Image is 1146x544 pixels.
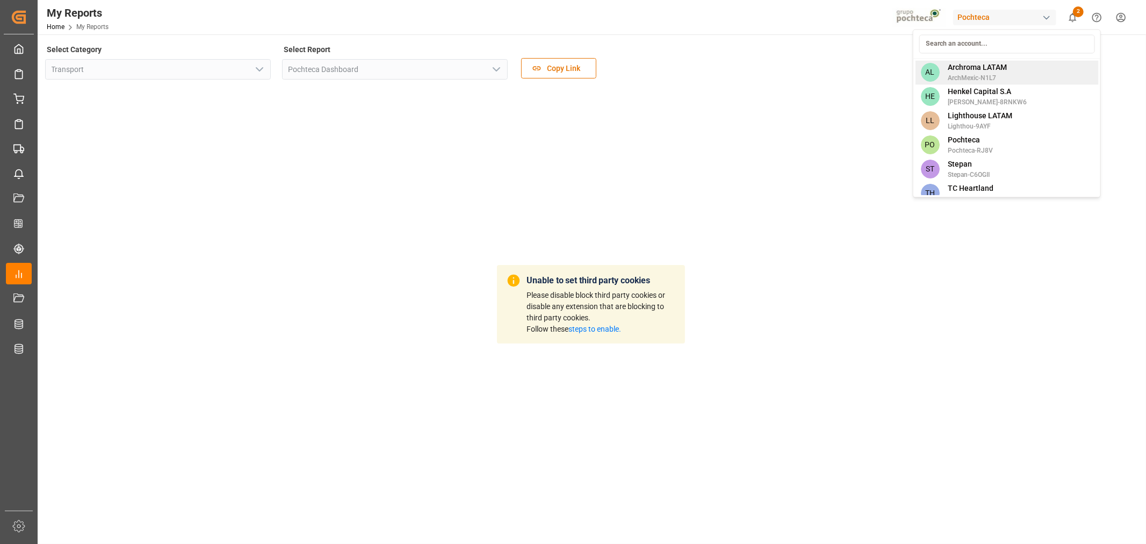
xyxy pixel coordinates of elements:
[948,121,1012,131] span: Lighthou-9AYF
[920,87,939,106] span: HE
[948,159,990,170] span: Stepan
[920,160,939,178] span: ST
[919,34,1094,53] input: Search an account...
[920,135,939,154] span: PO
[948,170,990,180] span: Stepan-C6OGII
[948,62,1007,73] span: Archroma LATAM
[920,63,939,82] span: AL
[948,97,1027,107] span: [PERSON_NAME]-8RNKW6
[920,111,939,130] span: LL
[948,86,1027,97] span: Henkel Capital S.A
[948,134,993,146] span: Pochteca
[948,110,1012,121] span: Lighthouse LATAM
[948,73,1007,83] span: ArchMexic-N1L7
[948,194,1003,204] span: TCHeartland-LF4M
[920,184,939,203] span: TH
[948,183,1003,194] span: TC Heartland
[948,146,993,155] span: Pochteca-RJ8V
